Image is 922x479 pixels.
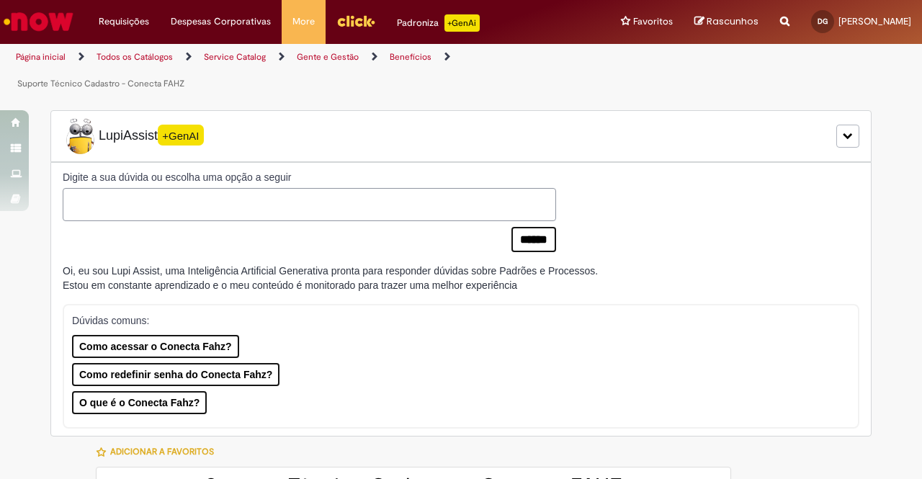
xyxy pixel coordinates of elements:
p: Dúvidas comuns: [72,313,839,328]
img: click_logo_yellow_360x200.png [336,10,375,32]
span: [PERSON_NAME] [838,15,911,27]
img: Lupi [63,118,99,154]
a: Suporte Técnico Cadastro - Conecta FAHZ [17,78,184,89]
a: Página inicial [16,51,66,63]
div: Padroniza [397,14,480,32]
span: More [292,14,315,29]
span: Adicionar a Favoritos [110,446,214,457]
button: Como acessar o Conecta Fahz? [72,335,239,358]
button: Adicionar a Favoritos [96,437,222,467]
span: DG [818,17,828,26]
ul: Trilhas de página [11,44,604,97]
img: ServiceNow [1,7,76,36]
div: LupiLupiAssist+GenAI [50,110,872,162]
span: Despesas Corporativas [171,14,271,29]
a: Service Catalog [204,51,266,63]
span: Requisições [99,14,149,29]
span: +GenAI [158,125,204,146]
span: LupiAssist [63,118,204,154]
span: Favoritos [633,14,673,29]
button: O que é o Conecta Fahz? [72,391,207,414]
label: Digite a sua dúvida ou escolha uma opção a seguir [63,170,556,184]
div: Oi, eu sou Lupi Assist, uma Inteligência Artificial Generativa pronta para responder dúvidas sobr... [63,264,598,292]
button: Como redefinir senha do Conecta Fahz? [72,363,279,386]
p: +GenAi [444,14,480,32]
a: Benefícios [390,51,431,63]
span: Rascunhos [707,14,758,28]
a: Todos os Catálogos [97,51,173,63]
a: Rascunhos [694,15,758,29]
a: Gente e Gestão [297,51,359,63]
